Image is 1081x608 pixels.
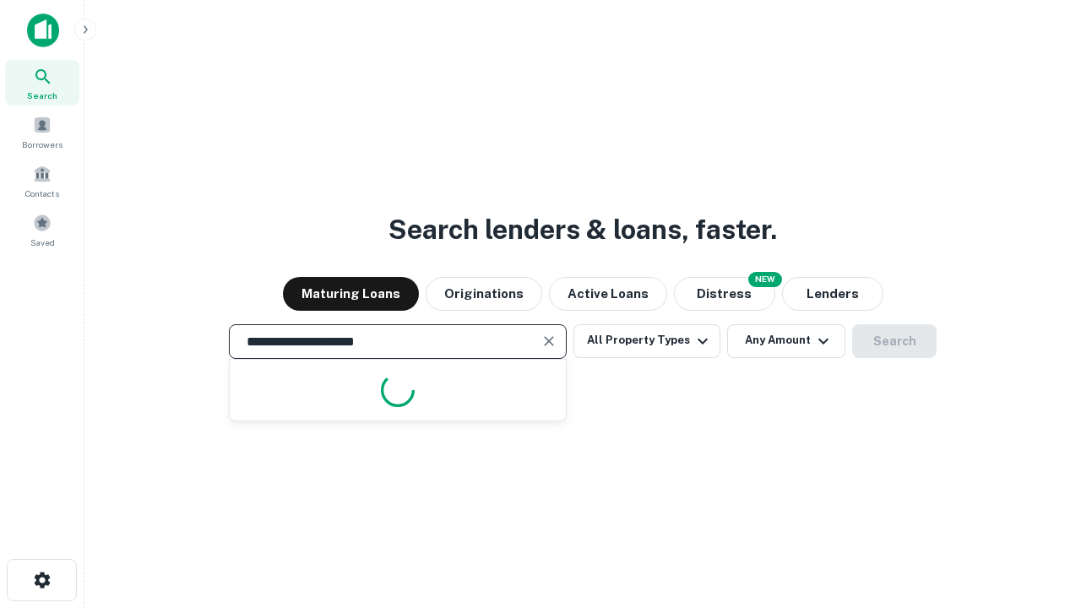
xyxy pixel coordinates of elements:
button: All Property Types [573,324,720,358]
a: Borrowers [5,109,79,155]
span: Search [27,89,57,102]
span: Saved [30,236,55,249]
button: Originations [426,277,542,311]
span: Borrowers [22,138,62,151]
a: Search [5,60,79,106]
button: Lenders [782,277,883,311]
a: Contacts [5,158,79,204]
span: Contacts [25,187,59,200]
button: Search distressed loans with lien and other non-mortgage details. [674,277,775,311]
button: Clear [537,329,561,353]
button: Active Loans [549,277,667,311]
img: capitalize-icon.png [27,14,59,47]
iframe: Chat Widget [997,473,1081,554]
button: Maturing Loans [283,277,419,311]
a: Saved [5,207,79,252]
div: NEW [748,272,782,287]
h3: Search lenders & loans, faster. [388,209,777,250]
button: Any Amount [727,324,845,358]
